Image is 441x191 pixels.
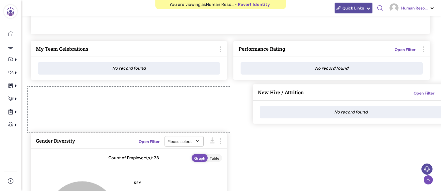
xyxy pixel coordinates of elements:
[134,180,141,186] label: Key
[401,5,428,11] span: Human Reso...
[414,91,434,96] a: Open Filter
[395,48,416,53] a: Open Filter
[421,164,433,175] img: Engage
[389,3,399,12] img: Photo
[237,2,272,8] a: Revert Identity
[192,154,208,162] a: Graph
[233,41,430,57] h4: Performance Rating
[139,140,160,145] a: Open Filter
[387,3,437,13] a: Photo Human Reso...
[31,133,227,149] h4: Gender Diversity
[342,5,364,13] span: Quick Links
[335,3,372,13] a: Quick Links
[424,175,433,184] a: Scroll to Top
[167,139,197,145] span: Please select
[40,155,227,161] label: Count of Employee(s): 28
[206,2,234,7] span: Human Reso...
[241,62,423,75] div: No record found
[165,136,204,147] button: Please select
[31,41,227,57] h4: My Team Celebrations
[6,7,15,16] img: Logo
[208,154,222,162] a: Table
[38,62,220,75] div: No record found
